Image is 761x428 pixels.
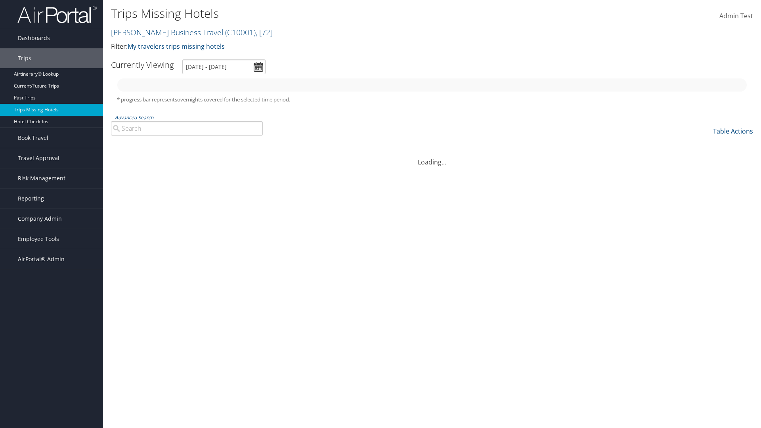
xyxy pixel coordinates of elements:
[256,27,273,38] span: , [ 72 ]
[18,168,65,188] span: Risk Management
[17,5,97,24] img: airportal-logo.png
[18,48,31,68] span: Trips
[115,114,153,121] a: Advanced Search
[18,249,65,269] span: AirPortal® Admin
[713,127,753,136] a: Table Actions
[719,4,753,29] a: Admin Test
[18,209,62,229] span: Company Admin
[111,27,273,38] a: [PERSON_NAME] Business Travel
[117,96,747,103] h5: * progress bar represents overnights covered for the selected time period.
[182,59,266,74] input: [DATE] - [DATE]
[111,5,539,22] h1: Trips Missing Hotels
[719,11,753,20] span: Admin Test
[18,229,59,249] span: Employee Tools
[111,42,539,52] p: Filter:
[18,28,50,48] span: Dashboards
[111,148,753,167] div: Loading...
[18,148,59,168] span: Travel Approval
[225,27,256,38] span: ( C10001 )
[18,189,44,208] span: Reporting
[111,121,263,136] input: Advanced Search
[111,59,174,70] h3: Currently Viewing
[128,42,225,51] a: My travelers trips missing hotels
[18,128,48,148] span: Book Travel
